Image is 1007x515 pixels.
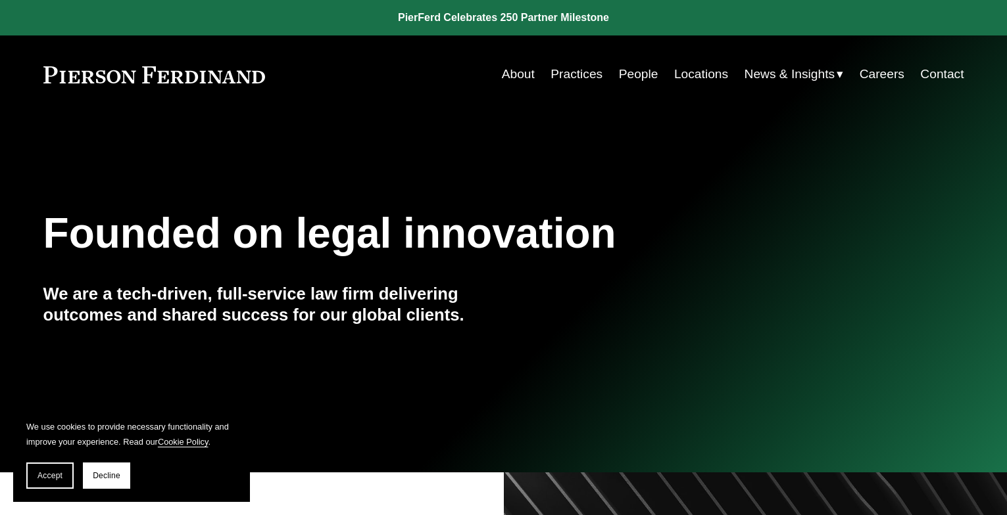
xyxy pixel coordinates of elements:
a: Cookie Policy [158,437,209,447]
a: About [502,62,535,87]
a: Careers [860,62,904,87]
button: Decline [83,462,130,489]
a: People [619,62,658,87]
span: Accept [37,471,62,480]
h4: We are a tech-driven, full-service law firm delivering outcomes and shared success for our global... [43,283,504,326]
button: Accept [26,462,74,489]
a: Contact [920,62,964,87]
p: We use cookies to provide necessary functionality and improve your experience. Read our . [26,419,237,449]
a: Locations [674,62,728,87]
span: Decline [93,471,120,480]
a: Practices [551,62,602,87]
a: folder dropdown [745,62,844,87]
h1: Founded on legal innovation [43,210,811,257]
span: News & Insights [745,63,835,86]
section: Cookie banner [13,406,250,502]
